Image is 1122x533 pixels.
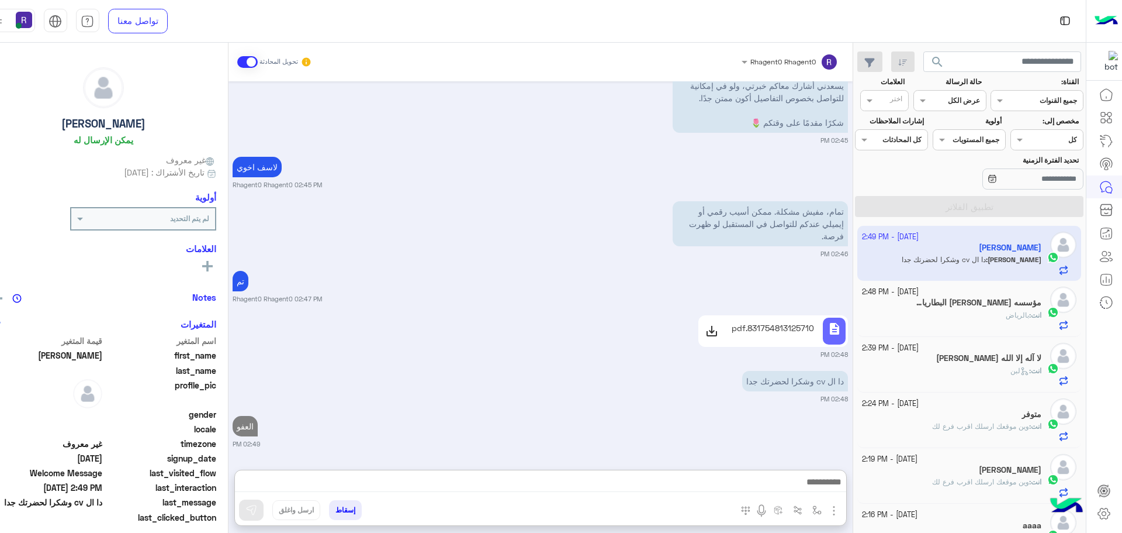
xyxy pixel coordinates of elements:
span: timezone [105,438,216,450]
span: وين موقعك ارسلك اقرب فرع لك [932,477,1029,486]
span: انت [1031,311,1041,319]
a: description831754813125710.pdf [698,315,849,347]
small: [DATE] - 2:24 PM [862,398,919,410]
span: description [827,322,841,336]
h6: أولوية [195,192,216,202]
span: signup_date [105,452,216,465]
b: : [1029,311,1041,319]
img: Trigger scenario [793,506,802,515]
small: 02:49 PM [233,439,260,449]
b: : [1029,477,1041,486]
img: WhatsApp [1047,474,1059,486]
a: تواصل معنا [108,9,168,33]
small: Rhagent0 Rhagent0 02:45 PM [233,180,322,190]
small: 02:48 PM [820,394,848,404]
img: make a call [741,506,750,515]
button: search [923,51,952,77]
img: Logo [1095,9,1118,33]
b: لم يتم التحديد [170,214,209,223]
img: select flow [812,506,822,515]
button: Trigger scenario [788,500,807,520]
p: 1/10/2025, 2:48 PM [742,371,848,391]
img: create order [774,506,783,515]
img: WhatsApp [1047,363,1059,374]
span: gender [105,408,216,421]
label: مخصص إلى: [1012,116,1079,126]
span: انت [1031,422,1041,431]
img: defaultAdmin.png [84,68,123,108]
img: defaultAdmin.png [73,379,102,408]
img: defaultAdmin.png [1050,343,1076,369]
h5: aaaa [1023,521,1041,531]
button: create order [768,500,788,520]
h5: Mohammad Shamim [979,465,1041,475]
span: last_clicked_button [105,511,216,524]
img: WhatsApp [1047,307,1059,318]
h6: المتغيرات [181,319,216,329]
img: defaultAdmin.png [1050,454,1076,480]
img: hulul-logo.png [1046,486,1087,527]
label: حالة الرسالة [915,77,982,87]
small: [DATE] - 2:39 PM [862,343,919,354]
p: 1/10/2025, 2:47 PM [233,271,248,291]
label: القناة: [992,77,1079,87]
span: last_message [105,496,216,508]
b: : [1029,366,1041,375]
button: إسقاط [329,500,362,520]
p: 1/10/2025, 2:46 PM [673,201,848,246]
span: locale [105,423,216,435]
h6: Notes [192,292,216,302]
span: first_name [105,349,216,362]
img: tab [81,15,94,28]
img: tab [49,15,62,28]
h5: مؤسسه فارس هادي البطاريات وزينه السيارات [916,298,1041,308]
img: defaultAdmin.png [1050,287,1076,313]
h5: [PERSON_NAME] [61,117,146,130]
img: send voice note [754,504,768,518]
button: تطبيق الفلاتر [855,196,1083,217]
img: userImage [16,12,32,28]
img: notes [12,294,22,303]
img: send attachment [827,504,841,518]
label: العلامات [857,77,905,87]
small: 02:46 PM [820,249,848,259]
span: وين موقعك ارسلك اقرب فرع لك [932,422,1029,431]
label: إشارات الملاحظات [857,116,924,126]
span: last_visited_flow [105,467,216,479]
img: WhatsApp [1047,418,1059,430]
button: select flow [807,500,826,520]
span: بالرياض [1006,311,1029,319]
span: last_interaction [105,482,216,494]
img: tab [1058,13,1072,28]
label: أولوية [934,116,1001,126]
span: Rhagent0 Rhagent0 [750,57,816,66]
h5: لا آله إلا الله محمد رسول [936,353,1041,363]
p: 831754813125710.pdf [732,322,814,334]
small: [DATE] - 2:19 PM [862,454,917,465]
span: اسم المتغير [105,335,216,347]
span: غير معروف [166,154,216,166]
span: last_name [105,364,216,377]
span: profile_pic [105,379,216,406]
img: 322853014244696 [1097,51,1118,72]
p: 1/10/2025, 2:45 PM [233,157,282,177]
small: [DATE] - 2:16 PM [862,510,917,521]
button: ارسل واغلق [272,500,320,520]
h5: متوفر [1021,410,1041,419]
span: search [930,55,944,69]
small: [DATE] - 2:48 PM [862,287,919,298]
small: 02:48 PM [820,350,848,359]
span: انت [1031,477,1041,486]
span: انت [1031,366,1041,375]
span: تاريخ الأشتراك : [DATE] [124,166,205,178]
label: تحديد الفترة الزمنية [934,155,1079,166]
img: defaultAdmin.png [1050,398,1076,425]
img: send message [245,504,257,516]
small: Rhagent0 Rhagent0 02:47 PM [233,294,322,304]
b: : [1029,422,1041,431]
h6: يمكن الإرسال له [74,135,133,145]
small: 02:45 PM [820,136,848,145]
div: اختر [890,94,904,107]
span: لبن [1010,366,1029,375]
div: 831754813125710.pdf [728,318,819,345]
